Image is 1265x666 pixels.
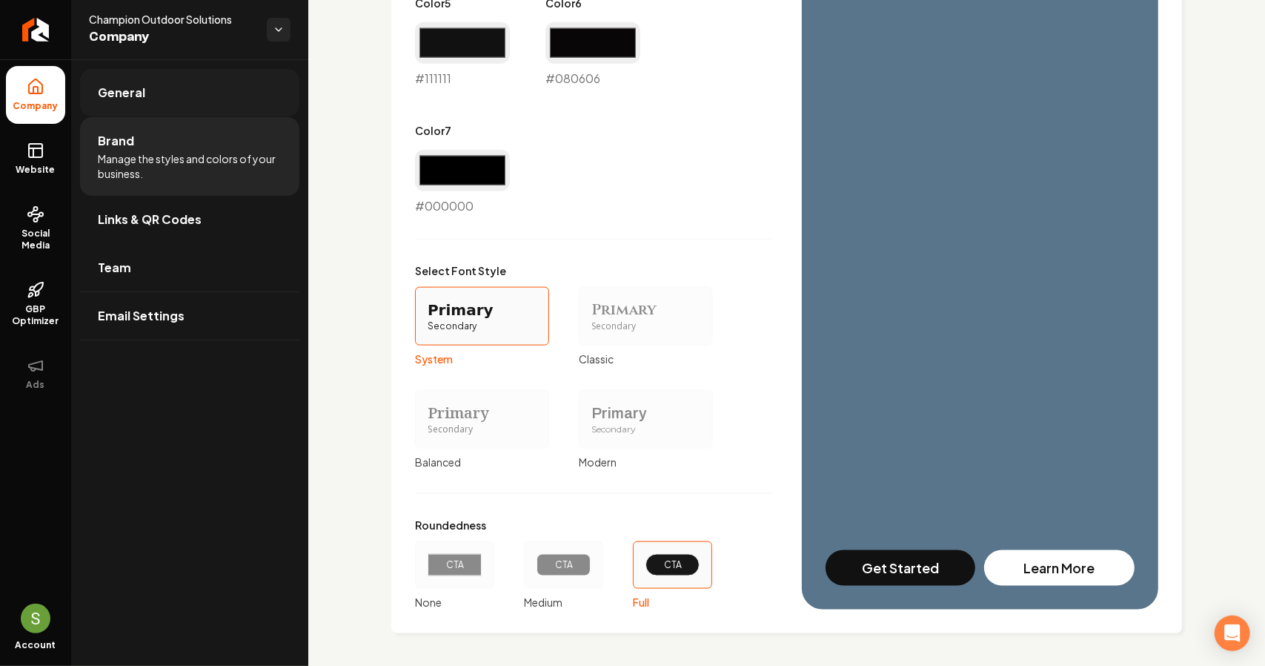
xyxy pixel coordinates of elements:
button: Open user button [21,604,50,633]
label: Color 7 [415,123,510,138]
img: Sales Champion [21,604,50,633]
div: Secondary [591,423,700,436]
div: #080606 [545,22,640,88]
div: Full [633,595,712,610]
div: CTA [440,559,469,571]
div: Primary [428,403,537,423]
label: Roundedness [415,518,713,533]
a: General [80,69,299,116]
span: Brand [98,132,134,150]
span: Company [89,27,255,47]
div: Balanced [415,455,549,469]
div: Primary [591,300,700,320]
span: General [98,84,145,102]
span: Champion Outdoor Solutions [89,12,255,27]
div: Secondary [428,423,537,436]
label: Select Font Style [415,263,713,278]
a: GBP Optimizer [6,269,65,339]
div: Secondary [591,320,700,333]
span: Manage the styles and colors of your business. [98,151,282,181]
a: Links & QR Codes [80,196,299,243]
span: Social Media [6,228,65,251]
a: Email Settings [80,292,299,340]
img: Rebolt Logo [22,18,50,42]
a: Team [80,244,299,291]
div: #000000 [415,150,510,215]
div: CTA [549,559,578,571]
div: Primary [428,300,537,320]
div: CTA [658,559,687,571]
span: GBP Optimizer [6,303,65,327]
div: Medium [524,595,603,610]
div: Open Intercom Messenger [1215,616,1250,651]
span: Links & QR Codes [98,211,202,228]
span: Team [98,259,131,277]
span: Website [10,164,62,176]
div: Modern [579,455,713,469]
a: Social Media [6,194,65,263]
a: Website [6,130,65,188]
div: System [415,352,549,366]
div: None [415,595,494,610]
div: #111111 [415,22,510,88]
span: Email Settings [98,307,185,325]
div: Primary [591,403,700,423]
button: Ads [6,345,65,403]
div: Classic [579,352,713,366]
span: Company [7,100,64,112]
div: Secondary [428,320,537,333]
span: Account [16,639,56,651]
span: Ads [21,379,51,391]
